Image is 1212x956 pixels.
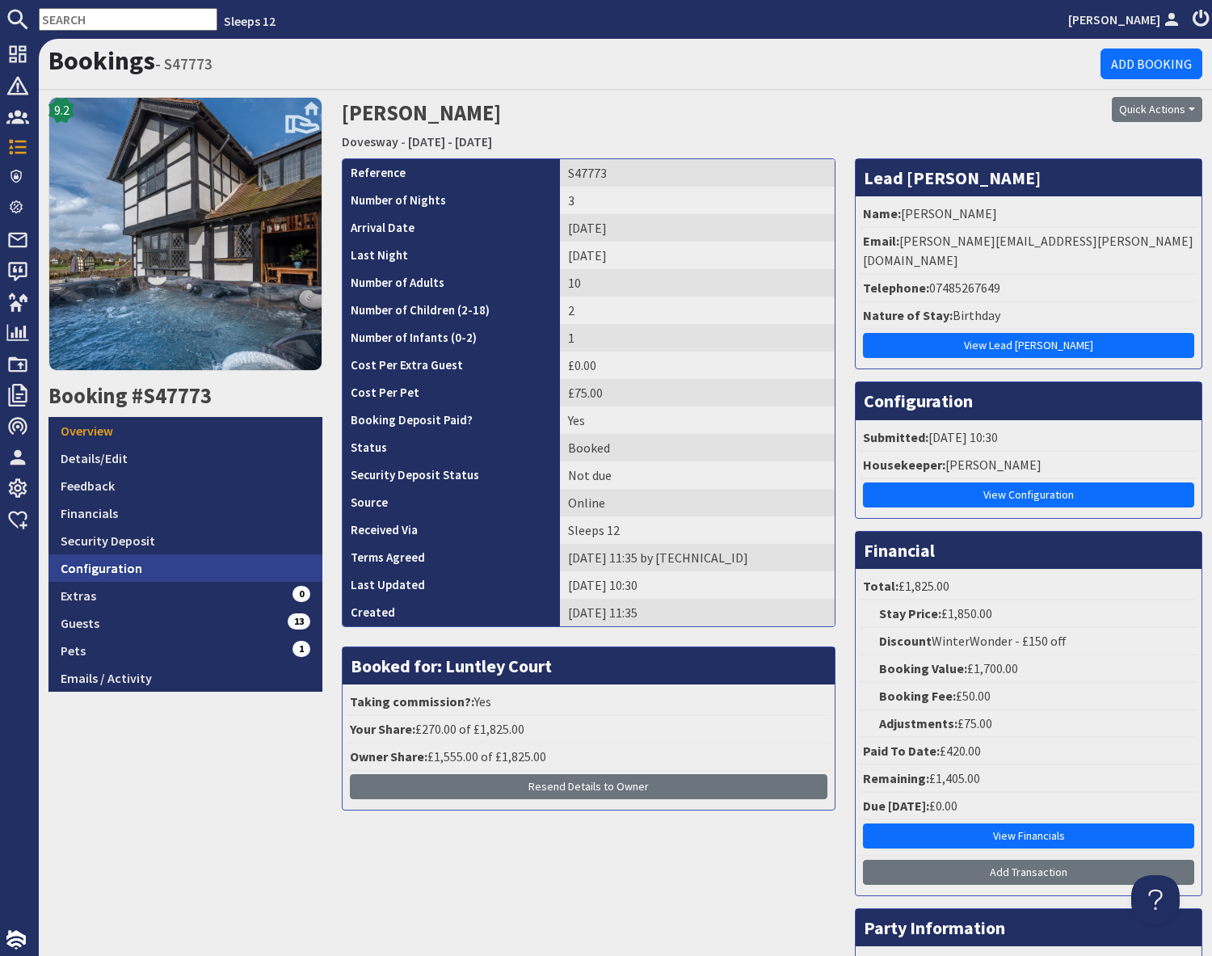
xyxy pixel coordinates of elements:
[560,516,835,544] td: Sleeps 12
[560,461,835,489] td: Not due
[560,159,835,187] td: S47773
[860,738,1197,765] li: £420.00
[860,573,1197,600] li: £1,825.00
[860,793,1197,820] li: £0.00
[343,599,560,626] th: Created
[863,743,940,759] strong: Paid To Date:
[343,379,560,406] th: Cost Per Pet
[6,930,26,950] img: staytech_i_w-64f4e8e9ee0a9c174fd5317b4b171b261742d2d393467e5bdba4413f4f884c10.svg
[48,664,322,692] a: Emails / Activity
[48,44,155,77] a: Bookings
[560,599,835,626] td: [DATE] 11:35
[863,482,1194,507] a: View Configuration
[350,721,415,737] strong: Your Share:
[1112,97,1202,122] button: Quick Actions
[48,97,322,383] a: 9.2
[343,214,560,242] th: Arrival Date
[863,770,929,786] strong: Remaining:
[863,333,1194,358] a: View Lead [PERSON_NAME]
[560,352,835,379] td: £0.00
[292,586,310,602] span: 0
[343,434,560,461] th: Status
[224,13,276,29] a: Sleeps 12
[343,187,560,214] th: Number of Nights
[48,582,322,609] a: Extras0
[863,860,1194,885] a: Add Transaction
[1100,48,1202,79] a: Add Booking
[560,297,835,324] td: 2
[401,133,406,150] span: -
[860,228,1197,275] li: [PERSON_NAME][EMAIL_ADDRESS][PERSON_NAME][DOMAIN_NAME]
[879,633,932,649] strong: Discount
[48,554,322,582] a: Configuration
[863,578,898,594] strong: Total:
[860,600,1197,628] li: £1,850.00
[560,406,835,434] td: Yes
[350,693,474,710] strong: Taking commission?:
[48,97,322,371] img: Dovesway's icon
[879,605,941,621] strong: Stay Price:
[860,424,1197,452] li: [DATE] 10:30
[860,655,1197,683] li: £1,700.00
[879,715,957,731] strong: Adjustments:
[48,609,322,637] a: Guests13
[860,275,1197,302] li: 07485267649
[560,544,835,571] td: [DATE] 11:35 by [TECHNICAL_ID]
[350,748,427,764] strong: Owner Share:
[342,97,909,154] h2: [PERSON_NAME]
[48,383,322,409] h2: Booking #S47773
[860,765,1197,793] li: £1,405.00
[860,302,1197,330] li: Birthday
[343,269,560,297] th: Number of Adults
[54,100,69,120] span: 9.2
[863,280,929,296] strong: Telephone:
[560,434,835,461] td: Booked
[863,457,945,473] strong: Housekeeper:
[863,233,899,249] strong: Email:
[863,798,929,814] strong: Due [DATE]:
[343,242,560,269] th: Last Night
[48,499,322,527] a: Financials
[155,54,213,74] small: - S47773
[560,187,835,214] td: 3
[1068,10,1183,29] a: [PERSON_NAME]
[560,489,835,516] td: Online
[343,516,560,544] th: Received Via
[347,689,831,716] li: Yes
[343,352,560,379] th: Cost Per Extra Guest
[342,133,398,150] a: Dovesway
[292,641,310,657] span: 1
[343,461,560,489] th: Security Deposit Status
[860,683,1197,710] li: £50.00
[408,133,492,150] a: [DATE] - [DATE]
[860,710,1197,738] li: £75.00
[863,205,901,221] strong: Name:
[343,647,835,684] h3: Booked for: Luntley Court
[560,214,835,242] td: [DATE]
[48,527,322,554] a: Security Deposit
[343,544,560,571] th: Terms Agreed
[560,269,835,297] td: 10
[860,200,1197,228] li: [PERSON_NAME]
[863,307,953,323] strong: Nature of Stay:
[48,417,322,444] a: Overview
[343,159,560,187] th: Reference
[528,779,649,794] span: Resend Details to Owner
[856,159,1201,196] h3: Lead [PERSON_NAME]
[347,743,831,771] li: £1,555.00 of £1,825.00
[560,379,835,406] td: £75.00
[560,571,835,599] td: [DATE] 10:30
[350,774,827,799] button: Resend Details to Owner
[343,297,560,324] th: Number of Children (2-18)
[343,489,560,516] th: Source
[343,571,560,599] th: Last Updated
[48,444,322,472] a: Details/Edit
[856,382,1201,419] h3: Configuration
[560,242,835,269] td: [DATE]
[863,429,928,445] strong: Submitted:
[48,472,322,499] a: Feedback
[863,823,1194,849] a: View Financials
[879,660,967,676] strong: Booking Value:
[425,553,438,566] i: Agreements were checked at the time of signing booking terms:<br>- I AGREE to take out appropriat...
[856,532,1201,569] h3: Financial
